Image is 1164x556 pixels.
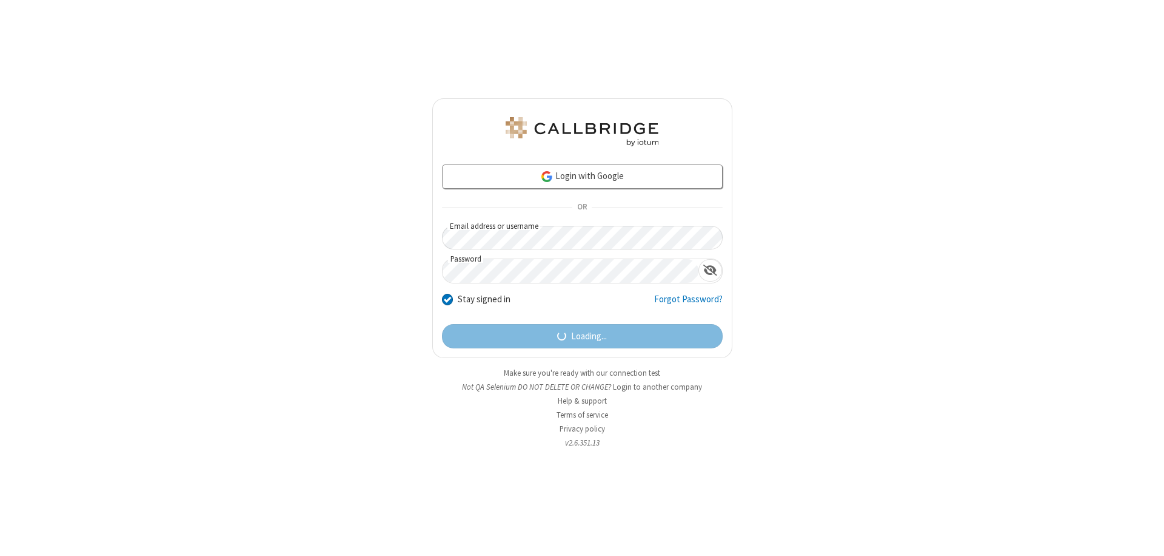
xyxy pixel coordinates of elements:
a: Help & support [558,396,607,406]
label: Stay signed in [458,293,510,307]
span: Loading... [571,330,607,344]
li: v2.6.351.13 [432,437,732,449]
span: OR [572,199,592,216]
input: Password [443,259,698,283]
a: Privacy policy [560,424,605,434]
a: Login with Google [442,164,723,189]
a: Make sure you're ready with our connection test [504,368,660,378]
button: Login to another company [613,381,702,393]
button: Loading... [442,324,723,348]
li: Not QA Selenium DO NOT DELETE OR CHANGE? [432,381,732,393]
img: QA Selenium DO NOT DELETE OR CHANGE [503,117,661,146]
a: Terms of service [557,410,608,420]
div: Show password [698,259,722,282]
a: Forgot Password? [654,293,723,316]
img: google-icon.png [540,170,554,183]
input: Email address or username [442,226,723,249]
